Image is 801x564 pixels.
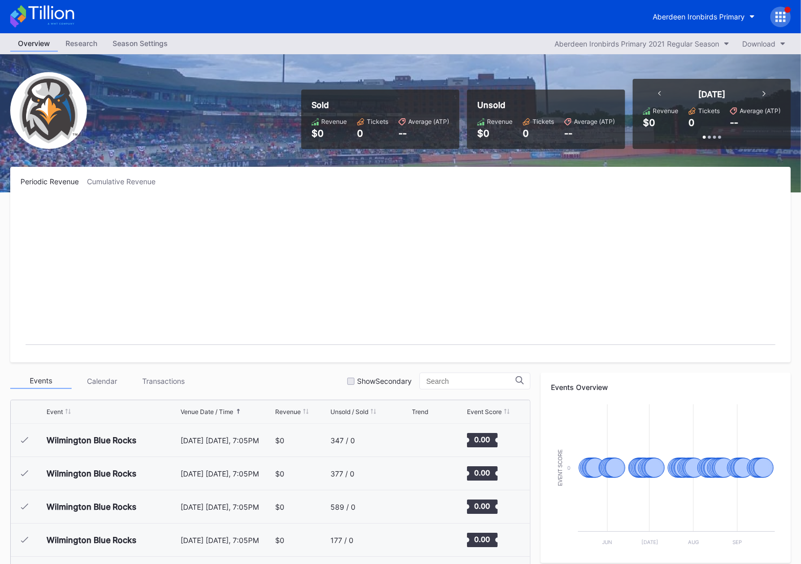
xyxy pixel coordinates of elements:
div: Average (ATP) [740,107,781,115]
a: Research [58,36,105,52]
div: $0 [275,436,284,445]
div: Season Settings [105,36,175,51]
div: Aberdeen Ironbirds Primary 2021 Regular Season [554,39,719,48]
text: 0 [567,465,570,471]
svg: Chart title [20,199,781,352]
div: 177 / 0 [330,536,353,545]
div: [DATE] [DATE], 7:05PM [181,503,273,511]
div: Aberdeen Ironbirds Primary [653,12,745,21]
div: Unsold [477,100,615,110]
div: Tickets [698,107,720,115]
div: Sold [311,100,449,110]
div: 347 / 0 [330,436,355,445]
div: Calendar [72,373,133,389]
div: Cumulative Revenue [87,177,164,186]
div: 0 [523,128,554,139]
div: Transactions [133,373,194,389]
div: 377 / 0 [330,469,354,478]
text: 0.00 [475,502,491,510]
div: Revenue [321,118,347,125]
div: 0 [688,117,695,128]
div: Revenue [653,107,678,115]
div: [DATE] [DATE], 7:05PM [181,536,273,545]
text: 0.00 [475,468,491,477]
div: Unsold / Sold [330,408,368,416]
a: Season Settings [105,36,175,52]
div: Events Overview [551,383,781,392]
div: Events [10,373,72,389]
input: Search [426,377,516,385]
div: -- [564,128,615,139]
button: Download [737,37,791,51]
div: Tickets [532,118,554,125]
a: Overview [10,36,58,52]
div: $0 [275,503,284,511]
text: 0.00 [475,435,491,444]
text: Sep [733,539,742,545]
div: Revenue [275,408,301,416]
div: Periodic Revenue [20,177,87,186]
button: Aberdeen Ironbirds Primary 2021 Regular Season [549,37,735,51]
div: Tickets [367,118,388,125]
div: $0 [275,536,284,545]
text: Aug [688,539,699,545]
text: Jun [603,539,613,545]
text: Event Score [558,449,563,486]
div: Download [742,39,775,48]
div: 589 / 0 [330,503,355,511]
div: Wilmington Blue Rocks [47,468,137,479]
div: [DATE] [DATE], 7:05PM [181,469,273,478]
img: AberdeenIronbirds.png [10,72,87,149]
div: Research [58,36,105,51]
svg: Chart title [412,427,443,453]
div: Wilmington Blue Rocks [47,502,137,512]
div: [DATE] [698,89,725,99]
div: Show Secondary [357,377,412,385]
text: [DATE] [641,539,658,545]
div: -- [730,117,738,128]
svg: Chart title [412,461,443,486]
svg: Chart title [412,527,443,553]
div: $0 [643,117,655,128]
div: Wilmington Blue Rocks [47,435,137,445]
div: 0 [357,128,388,139]
div: $0 [477,128,513,139]
div: $0 [311,128,347,139]
div: Average (ATP) [408,118,449,125]
svg: Chart title [551,399,780,553]
div: $0 [275,469,284,478]
div: -- [398,128,449,139]
text: 0.00 [475,535,491,544]
div: Average (ATP) [574,118,615,125]
button: Aberdeen Ironbirds Primary [645,7,763,26]
div: [DATE] [DATE], 7:05PM [181,436,273,445]
div: Revenue [487,118,513,125]
div: Trend [412,408,429,416]
svg: Chart title [412,494,443,519]
div: Event [47,408,63,416]
div: Wilmington Blue Rocks [47,535,137,545]
div: Venue Date / Time [181,408,233,416]
div: Event Score [467,408,502,416]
